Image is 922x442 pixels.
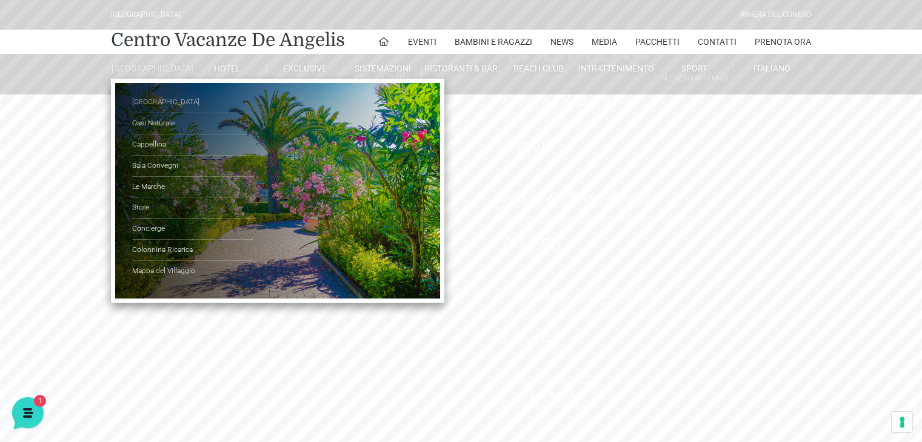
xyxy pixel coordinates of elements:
[51,116,198,128] span: [PERSON_NAME]
[755,30,811,54] a: Prenota Ora
[108,97,223,107] a: [DEMOGRAPHIC_DATA] tutto
[10,53,204,78] p: La nostra missione è rendere la tua esperienza straordinaria!
[189,63,266,74] a: Hotel
[211,131,223,143] span: 1
[111,63,189,74] a: [GEOGRAPHIC_DATA]
[455,30,532,54] a: Bambini e Ragazzi
[51,131,198,143] p: Ciao! Benvenuto al [GEOGRAPHIC_DATA]! Come posso aiutarti!
[132,197,253,219] a: Store
[267,63,344,74] a: Exclusive
[655,73,732,84] small: All Season Tennis
[129,201,223,211] a: Apri Centro Assistenza
[105,348,138,358] p: Messaggi
[19,117,44,142] img: light
[132,177,253,198] a: Le Marche
[19,97,103,107] span: Le tue conversazioni
[19,201,95,211] span: Trova una risposta
[733,63,811,74] a: Italiano
[132,261,253,282] a: Mappa del Villaggio
[132,113,253,134] a: Oasi Naturale
[740,9,811,21] div: Riviera Del Conero
[892,412,912,432] button: Le tue preferenze relative al consenso per le tecnologie di tracciamento
[10,10,204,48] h2: Ciao da De Angelis Resort 👋
[550,30,573,54] a: News
[121,329,130,338] span: 1
[19,153,223,177] button: Inizia una conversazione
[753,64,790,73] span: Italiano
[408,30,436,54] a: Eventi
[84,331,159,358] button: 1Messaggi
[344,73,421,84] small: Rooms & Suites
[111,28,345,52] a: Centro Vacanze De Angelis
[27,227,198,239] input: Cerca un articolo...
[344,63,422,85] a: SistemazioniRooms & Suites
[132,134,253,156] a: Cappellina
[635,30,680,54] a: Pacchetti
[36,348,57,358] p: Home
[79,160,179,170] span: Inizia una conversazione
[132,156,253,177] a: Sala Convegni
[592,30,617,54] a: Media
[132,240,253,261] a: Colonnina Ricarica
[187,348,204,358] p: Aiuto
[111,9,181,21] div: [GEOGRAPHIC_DATA]
[10,331,84,358] button: Home
[132,92,253,113] a: [GEOGRAPHIC_DATA]
[10,395,46,431] iframe: Customerly Messenger Launcher
[655,63,733,85] a: SportAll Season Tennis
[15,111,228,148] a: [PERSON_NAME]Ciao! Benvenuto al [GEOGRAPHIC_DATA]! Come posso aiutarti!1 h fa1
[422,63,499,74] a: Ristoranti & Bar
[132,219,253,240] a: Concierge
[205,116,223,127] p: 1 h fa
[698,30,737,54] a: Contatti
[500,63,578,74] a: Beach Club
[158,331,233,358] button: Aiuto
[578,63,655,74] a: Intrattenimento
